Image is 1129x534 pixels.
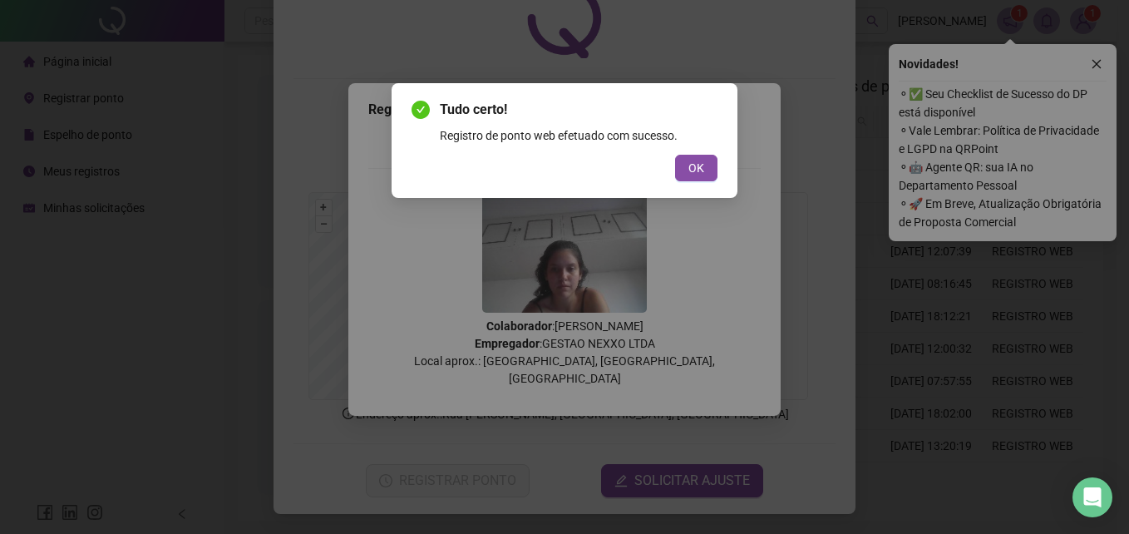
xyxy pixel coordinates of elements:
[1072,477,1112,517] div: Open Intercom Messenger
[440,126,717,145] div: Registro de ponto web efetuado com sucesso.
[440,100,717,120] span: Tudo certo!
[412,101,430,119] span: check-circle
[688,159,704,177] span: OK
[675,155,717,181] button: OK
